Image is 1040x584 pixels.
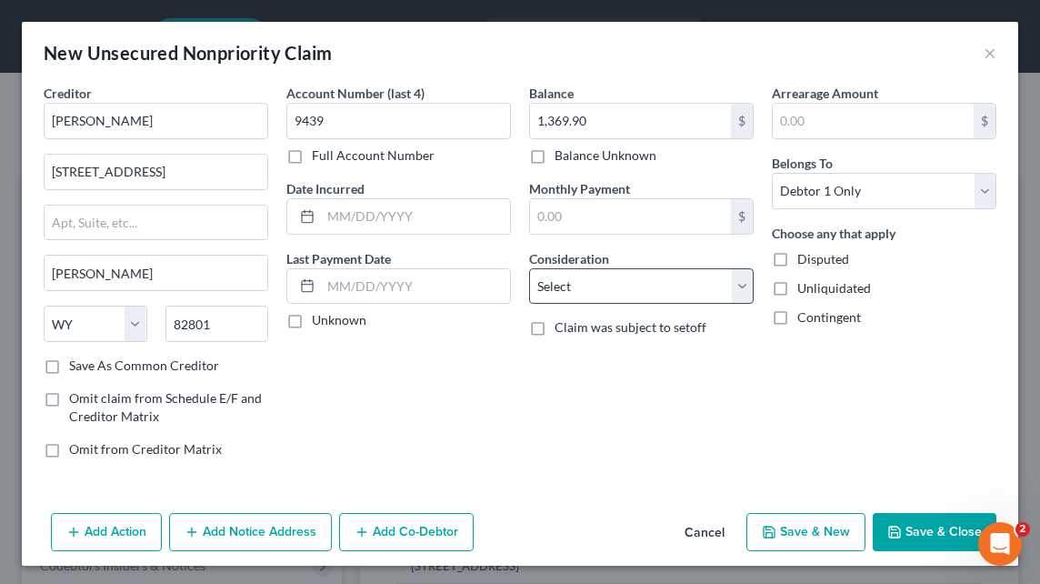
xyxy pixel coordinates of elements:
[873,513,996,551] button: Save & Close
[45,206,267,240] input: Apt, Suite, etc...
[165,306,269,342] input: Enter zip...
[772,84,878,103] label: Arrearage Amount
[69,390,262,424] span: Omit claim from Schedule E/F and Creditor Matrix
[984,42,996,64] button: ×
[312,146,435,165] label: Full Account Number
[530,104,731,138] input: 0.00
[978,522,1022,566] iframe: Intercom live chat
[797,309,861,325] span: Contingent
[69,441,222,457] span: Omit from Creditor Matrix
[670,515,739,551] button: Cancel
[51,513,162,551] button: Add Action
[69,357,219,375] label: Save As Common Creditor
[772,224,895,243] label: Choose any that apply
[44,103,268,139] input: Search creditor by name...
[797,280,871,296] span: Unliquidated
[45,256,267,290] input: Enter city...
[321,269,510,304] input: MM/DD/YYYY
[555,319,706,335] span: Claim was subject to setoff
[529,179,630,198] label: Monthly Payment
[312,311,366,329] label: Unknown
[746,513,865,551] button: Save & New
[1015,522,1030,537] span: 2
[45,155,267,189] input: Enter address...
[286,179,365,198] label: Date Incurred
[731,104,753,138] div: $
[321,199,510,234] input: MM/DD/YYYY
[731,199,753,234] div: $
[286,84,425,103] label: Account Number (last 4)
[286,103,511,139] input: XXXX
[772,156,833,171] span: Belongs To
[974,104,995,138] div: $
[530,199,731,234] input: 0.00
[529,249,609,268] label: Consideration
[529,84,574,103] label: Balance
[44,86,92,101] span: Creditor
[286,249,391,268] label: Last Payment Date
[797,251,849,267] span: Disputed
[555,146,656,165] label: Balance Unknown
[339,513,474,551] button: Add Co-Debtor
[44,40,332,65] div: New Unsecured Nonpriority Claim
[773,104,974,138] input: 0.00
[169,513,332,551] button: Add Notice Address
